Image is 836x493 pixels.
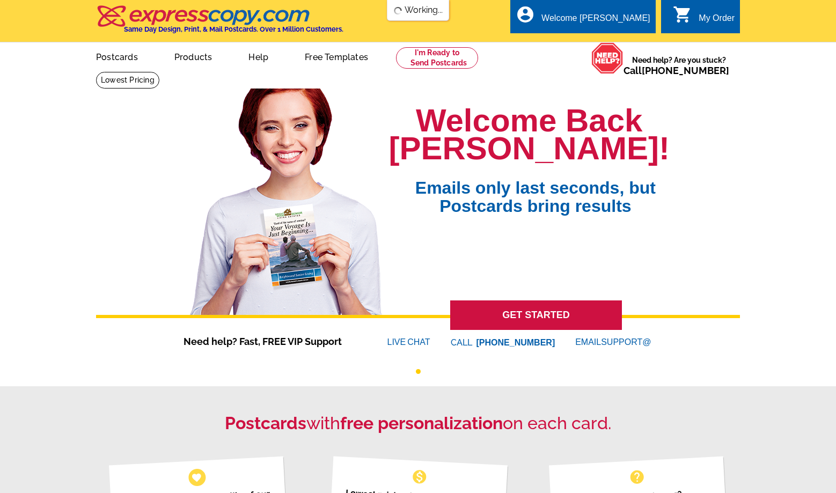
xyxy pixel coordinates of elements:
[591,42,624,74] img: help
[699,13,735,28] div: My Order
[387,336,408,349] font: LIVE
[411,468,428,485] span: monetization_on
[401,163,670,215] span: Emails only last seconds, but Postcards bring results
[601,336,652,349] font: SUPPORT@
[340,413,503,433] strong: free personalization
[225,413,306,433] strong: Postcards
[288,43,385,69] a: Free Templates
[628,468,646,485] span: help
[673,12,735,25] a: shopping_cart My Order
[157,43,230,69] a: Products
[642,65,729,76] a: [PHONE_NUMBER]
[184,334,355,349] span: Need help? Fast, FREE VIP Support
[191,472,202,483] span: favorite
[231,43,285,69] a: Help
[184,80,389,315] img: welcome-back-logged-in.png
[416,369,421,374] button: 1 of 1
[624,65,729,76] span: Call
[124,25,343,33] h4: Same Day Design, Print, & Mail Postcards. Over 1 Million Customers.
[96,413,740,433] h2: with on each card.
[79,43,155,69] a: Postcards
[624,55,735,76] span: Need help? Are you stuck?
[516,5,535,24] i: account_circle
[541,13,650,28] div: Welcome [PERSON_NAME]
[673,5,692,24] i: shopping_cart
[394,6,402,15] img: loading...
[387,337,430,347] a: LIVECHAT
[389,107,670,163] h1: Welcome Back [PERSON_NAME]!
[450,300,622,330] a: GET STARTED
[96,13,343,33] a: Same Day Design, Print, & Mail Postcards. Over 1 Million Customers.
